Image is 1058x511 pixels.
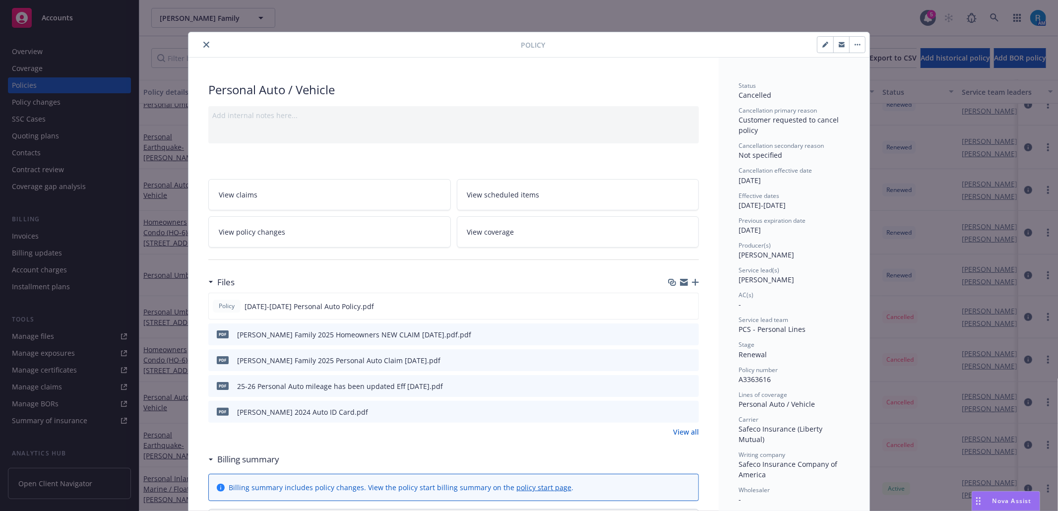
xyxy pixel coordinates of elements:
[467,190,540,200] span: View scheduled items
[208,81,699,98] div: Personal Auto / Vehicle
[245,301,374,312] span: [DATE]-[DATE] Personal Auto Policy.pdf
[739,495,741,504] span: -
[467,227,514,237] span: View coverage
[670,355,678,366] button: download file
[217,408,229,415] span: pdf
[739,150,782,160] span: Not specified
[217,356,229,364] span: pdf
[739,415,758,424] span: Carrier
[457,216,699,248] a: View coverage
[200,39,212,51] button: close
[739,141,824,150] span: Cancellation secondary reason
[212,110,695,121] div: Add internal notes here...
[739,192,779,200] span: Effective dates
[739,340,754,349] span: Stage
[217,302,237,311] span: Policy
[972,492,985,511] div: Drag to move
[686,329,695,340] button: preview file
[739,450,785,459] span: Writing company
[739,375,771,384] span: A3363616
[739,90,771,100] span: Cancelled
[972,491,1040,511] button: Nova Assist
[670,329,678,340] button: download file
[237,329,471,340] div: [PERSON_NAME] Family 2025 Homeowners NEW CLAIM [DATE].pdf.pdf
[217,330,229,338] span: pdf
[739,291,753,299] span: AC(s)
[739,300,741,309] span: -
[208,453,279,466] div: Billing summary
[686,355,695,366] button: preview file
[670,381,678,391] button: download file
[739,241,771,250] span: Producer(s)
[739,192,850,210] div: [DATE] - [DATE]
[739,324,806,334] span: PCS - Personal Lines
[237,381,443,391] div: 25-26 Personal Auto mileage has been updated Eff [DATE].pdf
[521,40,545,50] span: Policy
[670,407,678,417] button: download file
[739,366,778,374] span: Policy number
[739,176,761,185] span: [DATE]
[739,250,794,259] span: [PERSON_NAME]
[739,166,812,175] span: Cancellation effective date
[739,225,761,235] span: [DATE]
[686,407,695,417] button: preview file
[208,216,451,248] a: View policy changes
[993,497,1032,505] span: Nova Assist
[739,275,794,284] span: [PERSON_NAME]
[739,81,756,90] span: Status
[739,316,788,324] span: Service lead team
[217,382,229,389] span: pdf
[739,115,841,135] span: Customer requested to cancel policy
[237,407,368,417] div: [PERSON_NAME] 2024 Auto ID Card.pdf
[685,301,694,312] button: preview file
[739,424,824,444] span: Safeco Insurance (Liberty Mutual)
[673,427,699,437] a: View all
[739,486,770,494] span: Wholesaler
[739,459,839,479] span: Safeco Insurance Company of America
[208,179,451,210] a: View claims
[739,350,767,359] span: Renewal
[739,390,787,399] span: Lines of coverage
[686,381,695,391] button: preview file
[739,266,779,274] span: Service lead(s)
[739,399,815,409] span: Personal Auto / Vehicle
[237,355,440,366] div: [PERSON_NAME] Family 2025 Personal Auto Claim [DATE].pdf
[670,301,678,312] button: download file
[208,276,235,289] div: Files
[217,453,279,466] h3: Billing summary
[739,106,817,115] span: Cancellation primary reason
[457,179,699,210] a: View scheduled items
[516,483,571,492] a: policy start page
[229,482,573,493] div: Billing summary includes policy changes. View the policy start billing summary on the .
[217,276,235,289] h3: Files
[739,216,806,225] span: Previous expiration date
[219,227,285,237] span: View policy changes
[219,190,257,200] span: View claims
